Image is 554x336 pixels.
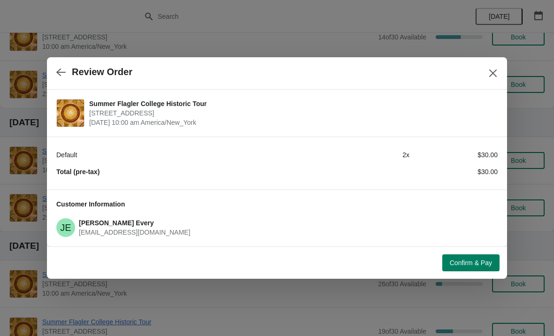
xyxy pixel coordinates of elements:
[79,229,190,236] span: [EMAIL_ADDRESS][DOMAIN_NAME]
[321,150,409,160] div: 2 x
[442,254,500,271] button: Confirm & Pay
[409,150,498,160] div: $30.00
[57,99,84,127] img: Summer Flagler College Historic Tour | 74 King Street, St. Augustine, FL, USA | September 26 | 10...
[56,150,321,160] div: Default
[485,65,501,82] button: Close
[72,67,132,77] h2: Review Order
[89,108,493,118] span: [STREET_ADDRESS]
[60,222,71,233] text: JE
[450,259,492,267] span: Confirm & Pay
[56,200,125,208] span: Customer Information
[89,118,493,127] span: [DATE] 10:00 am America/New_York
[79,219,154,227] span: [PERSON_NAME] Every
[56,168,100,176] strong: Total (pre-tax)
[89,99,493,108] span: Summer Flagler College Historic Tour
[409,167,498,176] div: $30.00
[56,218,75,237] span: Joshua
